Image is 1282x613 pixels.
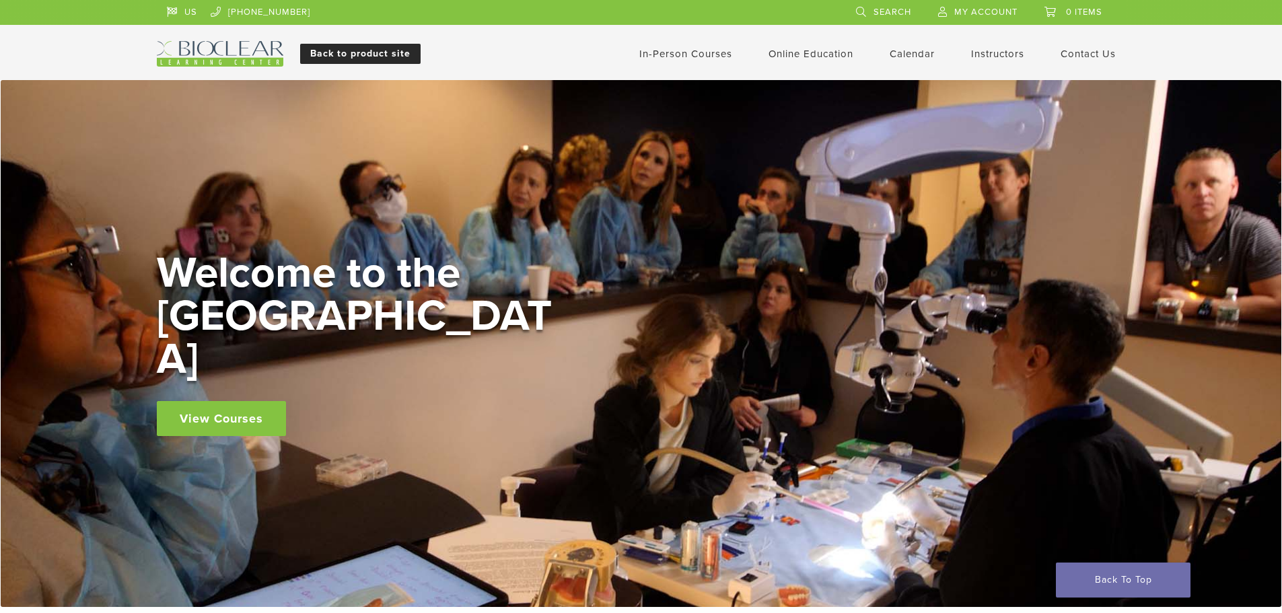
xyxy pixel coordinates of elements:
[890,48,935,60] a: Calendar
[1056,563,1190,598] a: Back To Top
[1066,7,1102,17] span: 0 items
[874,7,911,17] span: Search
[954,7,1018,17] span: My Account
[157,41,283,67] img: Bioclear
[971,48,1024,60] a: Instructors
[157,252,561,381] h2: Welcome to the [GEOGRAPHIC_DATA]
[769,48,853,60] a: Online Education
[157,401,286,436] a: View Courses
[300,44,421,64] a: Back to product site
[639,48,732,60] a: In-Person Courses
[1061,48,1116,60] a: Contact Us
